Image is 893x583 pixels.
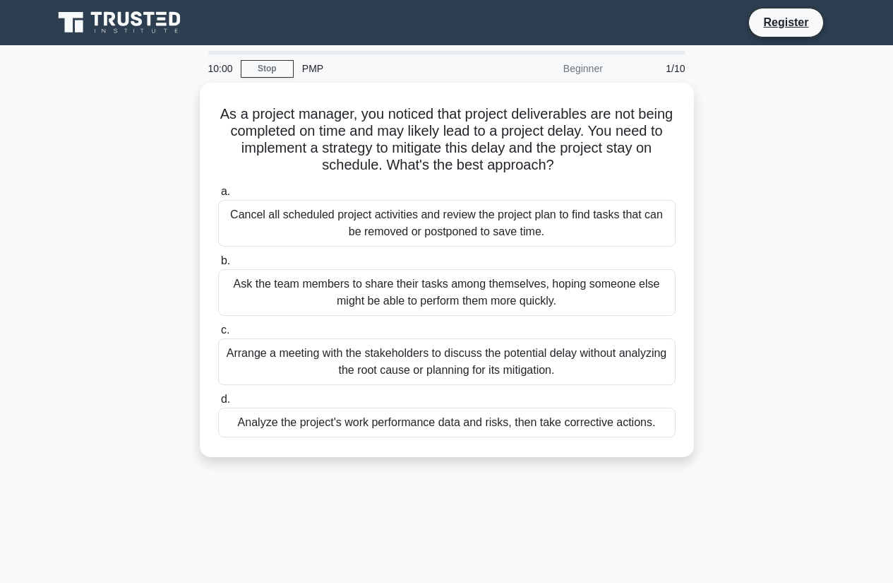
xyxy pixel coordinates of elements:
a: Register [755,13,817,31]
div: 1/10 [611,54,694,83]
span: d. [221,393,230,405]
a: Stop [241,60,294,78]
div: Arrange a meeting with the stakeholders to discuss the potential delay without analyzing the root... [218,338,676,385]
div: Ask the team members to share their tasks among themselves, hoping someone else might be able to ... [218,269,676,316]
span: b. [221,254,230,266]
span: c. [221,324,229,336]
div: PMP [294,54,488,83]
div: Analyze the project's work performance data and risks, then take corrective actions. [218,408,676,437]
div: Beginner [488,54,611,83]
div: Cancel all scheduled project activities and review the project plan to find tasks that can be rem... [218,200,676,247]
span: a. [221,185,230,197]
h5: As a project manager, you noticed that project deliverables are not being completed on time and m... [217,105,677,175]
div: 10:00 [200,54,241,83]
